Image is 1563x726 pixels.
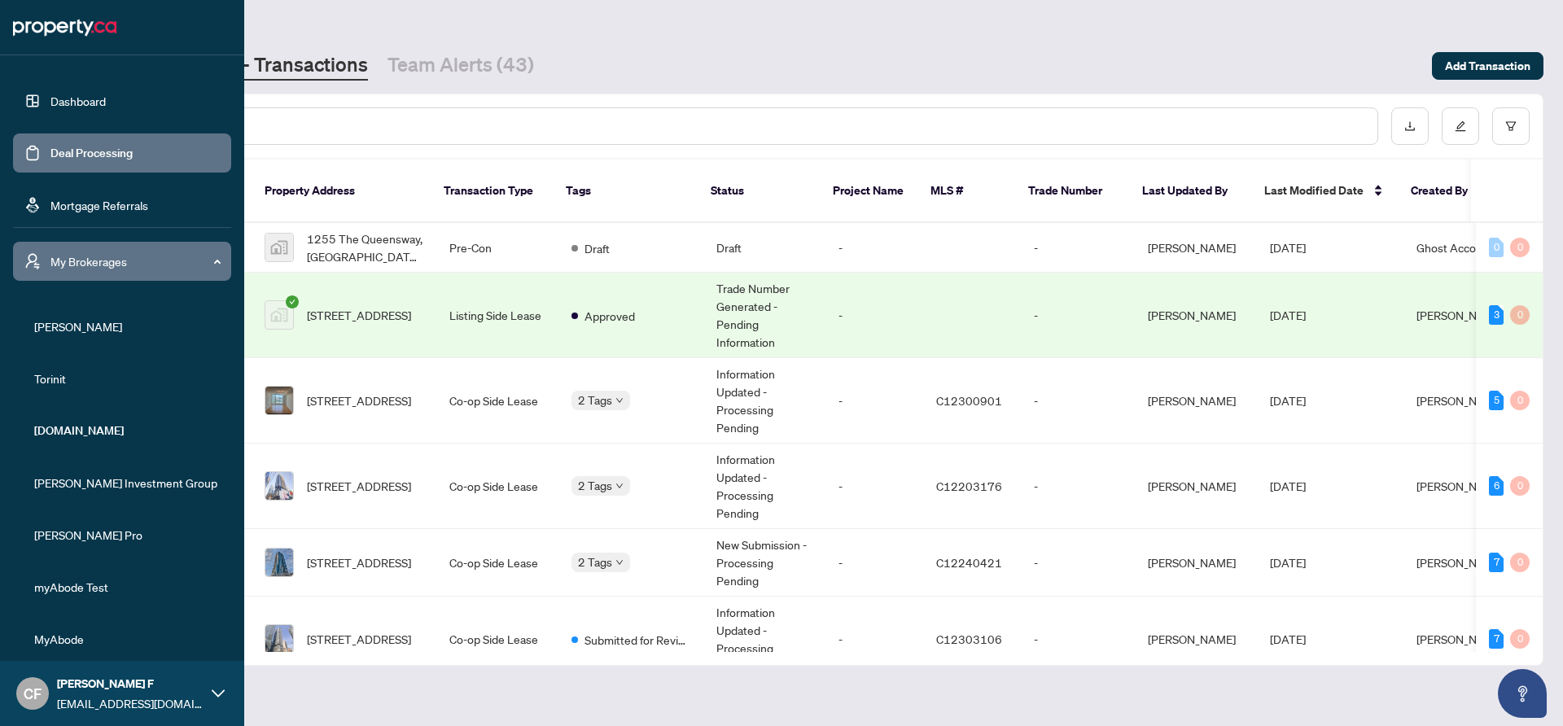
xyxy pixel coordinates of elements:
th: Tags [553,160,698,223]
div: 7 [1489,629,1504,649]
span: Submitted for Review [584,631,690,649]
span: edit [1455,120,1466,132]
td: Draft [703,223,825,273]
a: Team Alerts (43) [387,51,534,81]
span: [STREET_ADDRESS] [307,391,411,409]
div: 7 [1489,553,1504,572]
a: Dashboard [50,94,106,108]
img: thumbnail-img [265,549,293,576]
th: Property Address [252,160,431,223]
span: [DATE] [1270,555,1306,570]
span: [PERSON_NAME] F [57,675,204,693]
td: Information Updated - Processing Pending [703,597,825,682]
button: Add Transaction [1432,52,1543,80]
td: Pre-Con [436,223,558,273]
span: [PERSON_NAME] Pro [34,526,220,544]
td: [PERSON_NAME] [1135,358,1257,444]
div: 0 [1510,238,1530,257]
td: - [1021,223,1135,273]
span: down [615,396,624,405]
span: [PERSON_NAME] [1416,393,1504,408]
span: download [1404,120,1416,132]
td: New Submission - Processing Pending [703,529,825,597]
td: [PERSON_NAME] [1135,597,1257,682]
td: Co-op Side Lease [436,358,558,444]
span: [EMAIL_ADDRESS][DOMAIN_NAME] [57,694,204,712]
div: 5 [1489,391,1504,410]
td: - [1021,444,1135,529]
td: - [1021,273,1135,358]
img: thumbnail-img [265,625,293,653]
span: 2 Tags [578,476,612,495]
span: Ghost Account [1416,240,1493,255]
span: C12240421 [936,555,1002,570]
div: 3 [1489,305,1504,325]
td: Co-op Side Lease [436,444,558,529]
td: - [825,358,923,444]
span: C12303106 [936,632,1002,646]
span: Approved [584,307,635,325]
button: download [1391,107,1429,145]
button: Open asap [1498,669,1547,718]
span: Last Modified Date [1264,181,1364,199]
td: [PERSON_NAME] [1135,223,1257,273]
th: Project Name [820,160,917,223]
div: 0 [1489,238,1504,257]
th: Trade Number [1015,160,1129,223]
img: thumbnail-img [265,234,293,261]
th: Status [698,160,820,223]
span: user-switch [24,253,41,269]
span: check-circle [286,295,299,308]
button: edit [1442,107,1479,145]
td: - [825,597,923,682]
div: 0 [1510,305,1530,325]
div: 0 [1510,476,1530,496]
td: Co-op Side Lease [436,597,558,682]
img: thumbnail-img [265,472,293,500]
span: [PERSON_NAME] [1416,479,1504,493]
span: filter [1505,120,1517,132]
td: - [825,273,923,358]
td: Information Updated - Processing Pending [703,444,825,529]
img: thumbnail-img [265,387,293,414]
span: [STREET_ADDRESS] [307,477,411,495]
span: Torinit [34,370,220,387]
span: [DATE] [1270,308,1306,322]
a: Deal Processing [50,146,133,160]
span: [STREET_ADDRESS] [307,630,411,648]
img: logo [13,15,116,41]
span: [PERSON_NAME] Investment Group [34,474,220,492]
span: [PERSON_NAME] [34,317,220,335]
td: - [825,223,923,273]
th: Last Modified Date [1251,160,1398,223]
div: 0 [1510,553,1530,572]
td: [PERSON_NAME] [1135,529,1257,597]
td: Listing Side Lease [436,273,558,358]
span: [STREET_ADDRESS] [307,306,411,324]
td: Trade Number Generated - Pending Information [703,273,825,358]
span: C12203176 [936,479,1002,493]
td: - [825,529,923,597]
td: - [825,444,923,529]
span: down [615,558,624,566]
div: 6 [1489,476,1504,496]
span: CF [24,682,42,705]
td: [PERSON_NAME] [1135,273,1257,358]
span: Add Transaction [1445,53,1530,79]
span: [PERSON_NAME] [1416,555,1504,570]
span: down [615,482,624,490]
span: [DATE] [1270,632,1306,646]
span: [PERSON_NAME] [1416,308,1504,322]
span: My Brokerages [50,252,220,270]
span: 2 Tags [578,391,612,409]
td: - [1021,597,1135,682]
span: [DATE] [1270,393,1306,408]
td: Information Updated - Processing Pending [703,358,825,444]
th: MLS # [917,160,1015,223]
button: filter [1492,107,1530,145]
td: - [1021,358,1135,444]
td: Co-op Side Lease [436,529,558,597]
div: 0 [1510,391,1530,410]
span: [DATE] [1270,479,1306,493]
span: myAbode Test [34,578,220,596]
